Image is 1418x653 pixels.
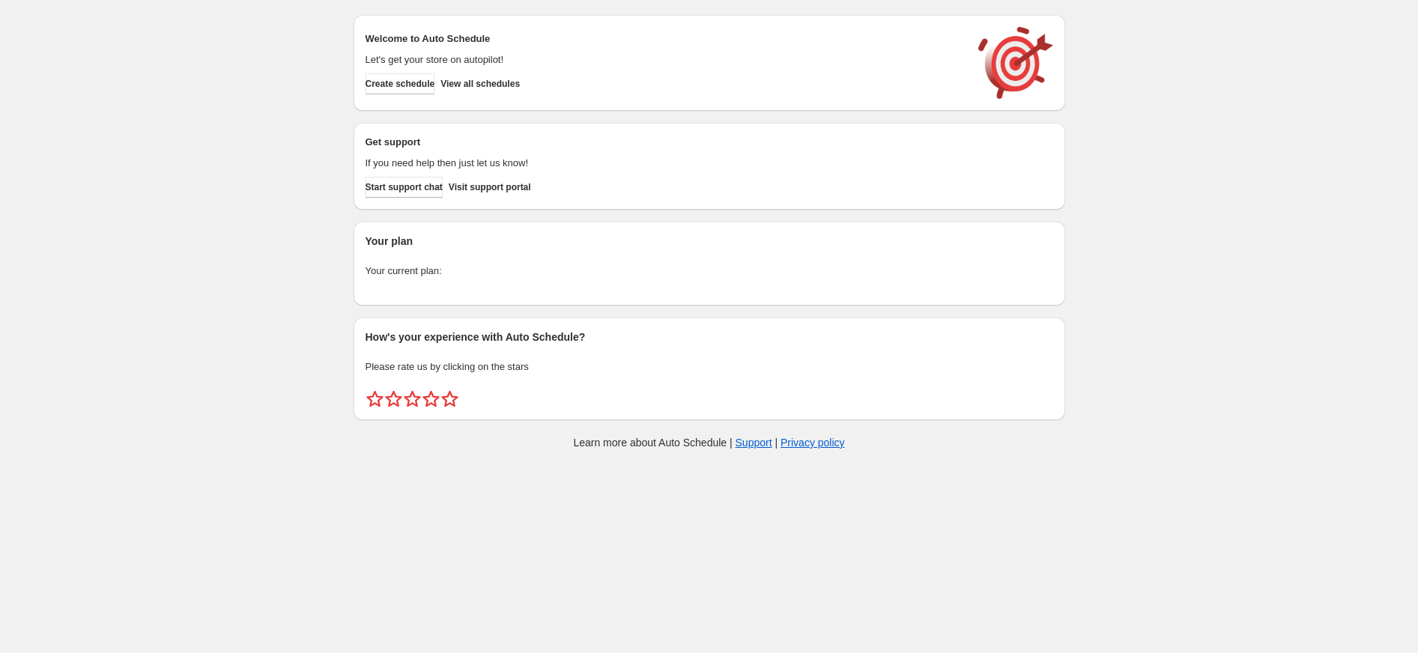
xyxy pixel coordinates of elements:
h2: Your plan [366,234,1053,249]
span: Create schedule [366,78,435,90]
p: Let's get your store on autopilot! [366,52,963,67]
button: Create schedule [366,73,435,94]
p: If you need help then just let us know! [366,156,963,171]
p: Learn more about Auto Schedule | | [573,435,844,450]
h2: Get support [366,135,963,150]
p: Your current plan: [366,264,1053,279]
h2: How's your experience with Auto Schedule? [366,329,1053,344]
span: Visit support portal [449,181,531,193]
a: Support [736,437,772,449]
h2: Welcome to Auto Schedule [366,31,963,46]
a: Start support chat [366,177,443,198]
span: Start support chat [366,181,443,193]
button: View all schedules [440,73,520,94]
p: Please rate us by clicking on the stars [366,359,1053,374]
span: View all schedules [440,78,520,90]
a: Privacy policy [781,437,845,449]
a: Visit support portal [449,177,531,198]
